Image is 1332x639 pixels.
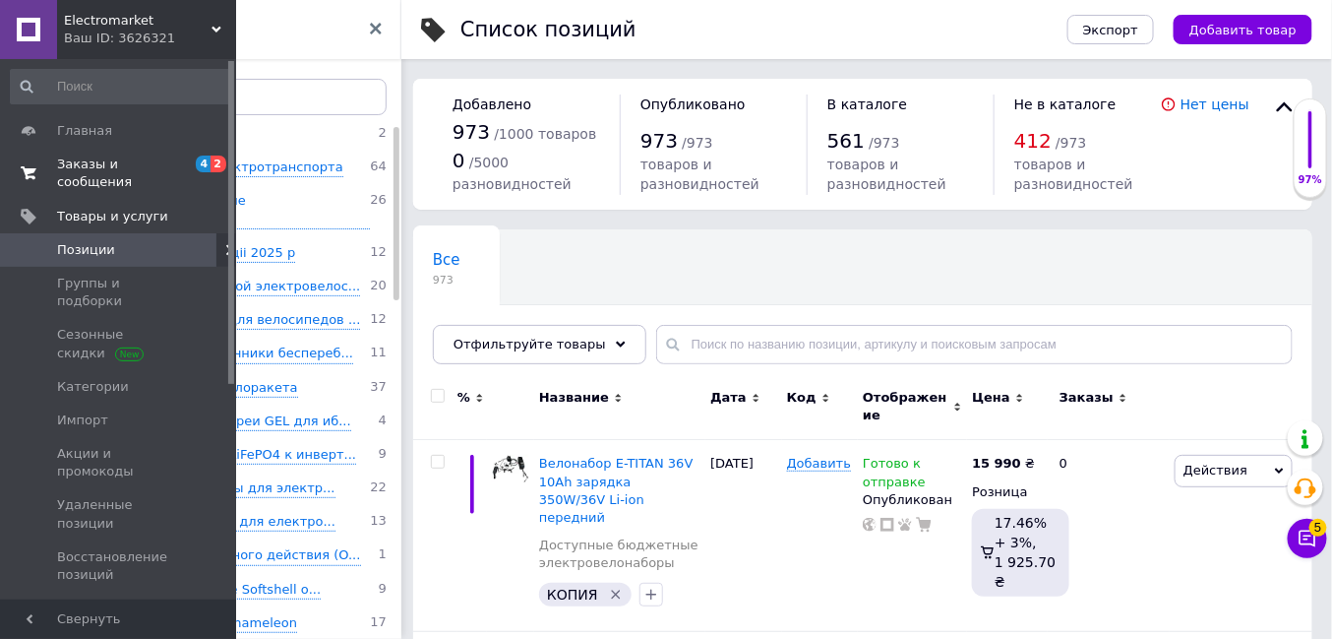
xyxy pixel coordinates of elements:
span: Заказы [1060,389,1114,407]
span: Код [787,389,817,407]
span: 11 [370,345,387,363]
span: Группы и подборки [57,275,182,310]
span: Все [433,251,460,269]
span: 26 [370,192,387,228]
span: Заказы и сообщения [57,156,182,191]
span: Опубликовано [640,96,746,112]
span: В каталоге [827,96,907,112]
span: 973 [453,120,490,144]
div: [DATE] [705,440,781,631]
span: Отображение [863,389,948,424]
span: Готово к отправке [863,456,926,494]
svg: Удалить метку [608,587,624,603]
span: / 973 [1056,135,1086,151]
span: 22 [370,479,387,498]
span: 17.46% + 3%, [995,515,1047,550]
a: Доступные бюджетные электровелонаборы [539,537,700,572]
span: Товары и услуги [57,208,168,225]
div: 97% [1295,173,1326,187]
span: Категории [57,378,129,396]
div: Опубликован [863,491,962,509]
img: Велонабор E-TITAN 36V 10Ah зарядка 350W/36V Li-ion передний [492,455,529,481]
span: 12 [370,311,387,330]
span: 9 [379,581,387,600]
div: 0 [1048,440,1170,631]
button: Чат с покупателем5 [1288,519,1327,558]
span: 412 [1014,129,1052,153]
span: Действия [1183,463,1247,478]
span: Экспорт [1083,23,1138,37]
span: 4 [196,156,212,172]
input: Поиск по названию позиции, артикулу и поисковым запросам [656,325,1293,364]
span: 17 [370,614,387,633]
span: 9 [379,446,387,465]
span: Удаленные позиции [57,496,182,532]
span: Акции и промокоды [57,445,182,480]
div: Розница [972,483,1043,501]
span: 1 925.70 ₴ [995,554,1056,590]
span: 973 [640,129,678,153]
span: 12 [370,244,387,263]
span: 561 [827,129,865,153]
a: Нет цены [1181,96,1249,112]
span: 5 [1309,519,1327,537]
span: % [457,389,470,407]
a: Велонабор E-TITAN 36V 10Ah зарядка 350W/36V Li-ion передний [539,456,694,525]
span: 2 [379,125,387,144]
div: Список позиций [460,20,636,40]
span: 4 [379,413,387,431]
button: Добавить товар [1174,15,1312,44]
input: Поиск [10,69,231,104]
span: товаров и разновидностей [827,157,946,192]
span: / 973 [682,135,712,151]
button: Экспорт [1067,15,1154,44]
div: Ваш ID: 3626321 [64,30,236,47]
span: / 973 [869,135,899,151]
span: Цена [972,389,1010,407]
span: 0 [453,149,465,172]
span: Добавить товар [1189,23,1297,37]
span: Отфильтруйте товары [454,337,606,351]
div: ₴ [972,455,1035,473]
span: товаров и разновидностей [640,157,759,192]
span: Импорт [57,412,108,429]
span: Сезонные скидки [57,326,182,361]
span: 2 [211,156,226,172]
span: Главная [57,122,112,140]
span: Добавлено [453,96,531,112]
span: Дата [710,389,747,407]
span: 973 [433,273,460,288]
span: КОПИЯ [547,587,598,603]
span: 13 [370,513,387,532]
span: Восстановление позиций [57,548,182,584]
b: 15 990 [972,456,1021,471]
span: 20 [370,278,387,296]
span: Добавить [787,456,851,472]
span: 1 [379,546,387,565]
span: / 1000 товаров [494,126,596,142]
span: Electromarket [64,12,212,30]
span: Не в каталоге [1014,96,1117,112]
span: 37 [370,379,387,398]
span: товаров и разновидностей [1014,157,1133,192]
span: 64 [370,159,387,177]
div: Тяговые аккумуляторы для электр... [87,479,335,498]
span: Название [539,389,609,407]
span: Позиции [57,241,115,259]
